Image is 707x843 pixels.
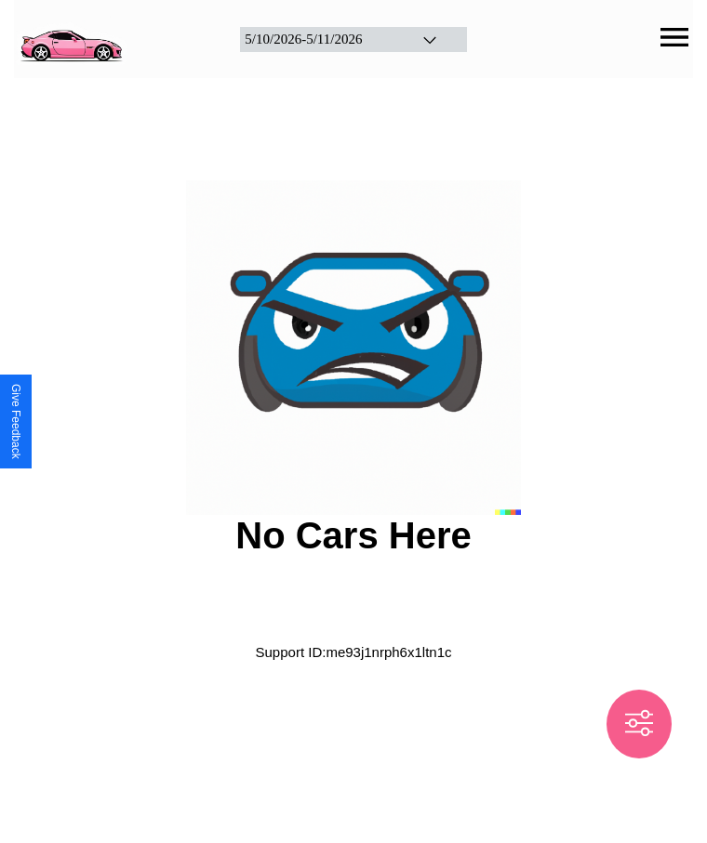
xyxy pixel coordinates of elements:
p: Support ID: me93j1nrph6x1ltn1c [256,639,452,665]
h2: No Cars Here [235,515,471,557]
img: car [186,180,521,515]
img: logo [14,9,127,65]
div: Give Feedback [9,384,22,459]
div: 5 / 10 / 2026 - 5 / 11 / 2026 [245,32,396,47]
